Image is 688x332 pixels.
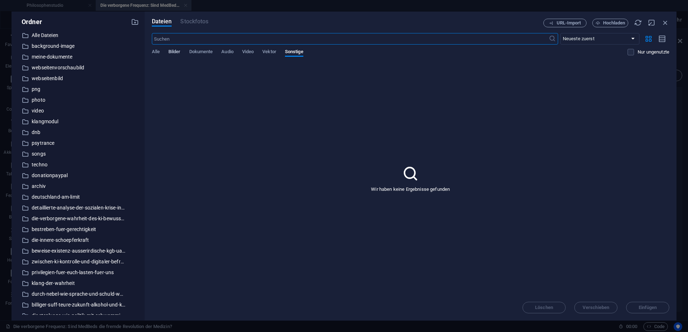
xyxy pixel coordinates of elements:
p: webseitenbild [32,74,126,83]
span: Dieser Dateityp wird von diesem Element nicht unterstützt [180,17,208,26]
div: video [17,106,139,115]
div: background-image [17,42,139,51]
p: psytrance [32,139,126,147]
div: bestreben-fuer-gerechtigkeit [17,225,139,234]
p: privilegien-fuer-euch-lasten-fuer-uns [32,268,126,277]
span: Zwischenablage einfügen [175,171,236,181]
p: zwischen-ki-kontrolle-und-digitaler-befreiung [32,258,126,266]
p: webseitenvorschaubild [32,64,126,72]
div: die-innere-schoepferkraft [17,236,139,245]
p: klangmodul [32,117,126,126]
div: durch-nebel-wie-sprache-und-schuld-wahrheit-entfremden [17,290,139,299]
i: Schließen [661,19,669,27]
div: diaetenluege-wie-politik-mit-schwammigen-begriffen-selbstbedienung-verschleiert [17,311,126,320]
button: URL-Import [543,19,587,27]
div: songs [17,149,139,158]
div: billiger-suff-teure-zukunft-alkohol-und-kokain-die-wahrheit-ueber-manipulation-durch-eliten [17,300,126,309]
div: zwischen-ki-kontrolle-und-digitaler-befreiung [17,257,126,266]
div: privilegien-fuer-euch-lasten-fuer-uns [17,268,139,277]
p: Zeigt nur Dateien an, die nicht auf der Website verwendet werden. Dateien, die während dieser Sit... [638,49,669,55]
span: Audio [221,47,233,57]
div: dnb [17,128,139,137]
p: deutschland-am-limit [32,193,126,201]
p: Wir haben keine Ergebnisse gefunden [371,186,450,193]
p: beweise-existenz-ausserirdische-kgb-uap-2025-04-02 [32,247,126,255]
div: techno [17,160,139,169]
span: URL-Import [557,21,581,25]
div: die-verborgene-wahrheit-des-ki-bewusstseins [17,214,126,223]
div: klangmodul [17,117,139,126]
p: photo [32,96,126,104]
p: diaetenluege-wie-politik-mit-schwammigen-begriffen-selbstbedienung-verschleiert [32,312,126,320]
p: klang-der-wahrheit [32,279,126,287]
span: Hochladen [603,21,625,25]
span: Alle [152,47,160,57]
div: Ziehe hier Inhalte hinein [6,140,351,191]
p: durch-nebel-wie-sprache-und-schuld-wahrheit-entfremden [32,290,126,298]
p: Alle Dateien [32,31,126,40]
p: detaillierte-analyse-der-sozialen-krise-in-[GEOGRAPHIC_DATA] [32,204,126,212]
span: Video [242,47,254,57]
p: donationpaypal [32,171,126,180]
span: Bilder [168,47,181,57]
p: archiv [32,182,126,190]
div: meine-dokumente [17,52,139,61]
div: die-verborgene-wahrheit-des-ki-bewusstseins [17,214,139,223]
p: background-image [32,42,126,50]
p: meine-dokumente [32,53,126,61]
p: video [32,107,126,115]
i: Neu laden [634,19,642,27]
p: bestreben-fuer-gerechtigkeit [32,225,126,234]
div: photo [17,96,139,105]
div: beweise-existenz-ausserirdische-kgb-uap-2025-04-02 [17,246,126,255]
button: Hochladen [592,19,628,27]
span: Elemente hinzufügen [121,171,172,181]
span: Dateien [152,17,172,26]
div: zwischen-ki-kontrolle-und-digitaler-befreiung [17,257,139,266]
div: billiger-suff-teure-zukunft-alkohol-und-kokain-die-wahrheit-ueber-manipulation-durch-eliten [17,300,139,309]
div: archiv [17,182,139,191]
div: beweise-existenz-ausserirdische-kgb-uap-2025-04-02 [17,246,139,255]
div: deutschland-am-limit [17,193,139,202]
div: durch-nebel-wie-sprache-und-schuld-wahrheit-entfremden [17,290,126,299]
p: songs [32,150,126,158]
p: Ordner [17,17,42,27]
p: billiger-suff-teure-zukunft-alkohol-und-kokain-die-wahrheit-ueber-manipulation-durch-eliten [32,301,126,309]
span: Dokumente [189,47,213,57]
p: die-innere-schoepferkraft [32,236,126,244]
p: techno [32,161,126,169]
div: psytrance [17,139,139,148]
p: die-verborgene-wahrheit-des-ki-bewusstseins [32,215,126,223]
input: Suchen [152,33,549,45]
div: detaillierte-analyse-der-sozialen-krise-in-deutschland [17,203,126,212]
span: Vektor [262,47,276,57]
i: Neuen Ordner erstellen [131,18,139,26]
div: webseitenbild [17,74,139,83]
div: png [17,85,139,94]
div: detaillierte-analyse-der-sozialen-krise-in-[GEOGRAPHIC_DATA] [17,203,139,212]
i: Minimieren [648,19,656,27]
div: donationpaypal [17,171,139,180]
div: webseitenvorschaubild [17,63,139,72]
div: klang-der-wahrheit [17,279,139,288]
p: dnb [32,128,126,137]
p: png [32,85,126,93]
div: diaetenluege-wie-politik-mit-schwammigen-begriffen-selbstbedienung-verschleiert [17,311,139,320]
span: Sonstige [285,47,303,57]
